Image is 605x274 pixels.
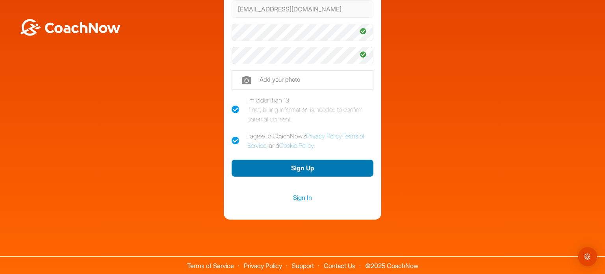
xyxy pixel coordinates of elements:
[578,247,597,266] div: Open Intercom Messenger
[232,0,373,18] input: Email
[306,132,341,140] a: Privacy Policy
[324,262,355,270] a: Contact Us
[292,262,314,270] a: Support
[244,262,282,270] a: Privacy Policy
[247,132,364,149] a: Terms of Service
[361,257,422,269] span: © 2025 CoachNow
[232,192,373,203] a: Sign In
[232,160,373,177] button: Sign Up
[232,131,373,150] label: I agree to CoachNow's , , and .
[247,95,373,124] div: I'm older than 13
[279,142,314,149] a: Cookie Policy
[247,105,373,124] div: If not, billing information is needed to confirm parental consent.
[187,262,234,270] a: Terms of Service
[19,19,121,36] img: BwLJSsUCoWCh5upNqxVrqldRgqLPVwmV24tXu5FoVAoFEpwwqQ3VIfuoInZCoVCoTD4vwADAC3ZFMkVEQFDAAAAAElFTkSuQmCC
